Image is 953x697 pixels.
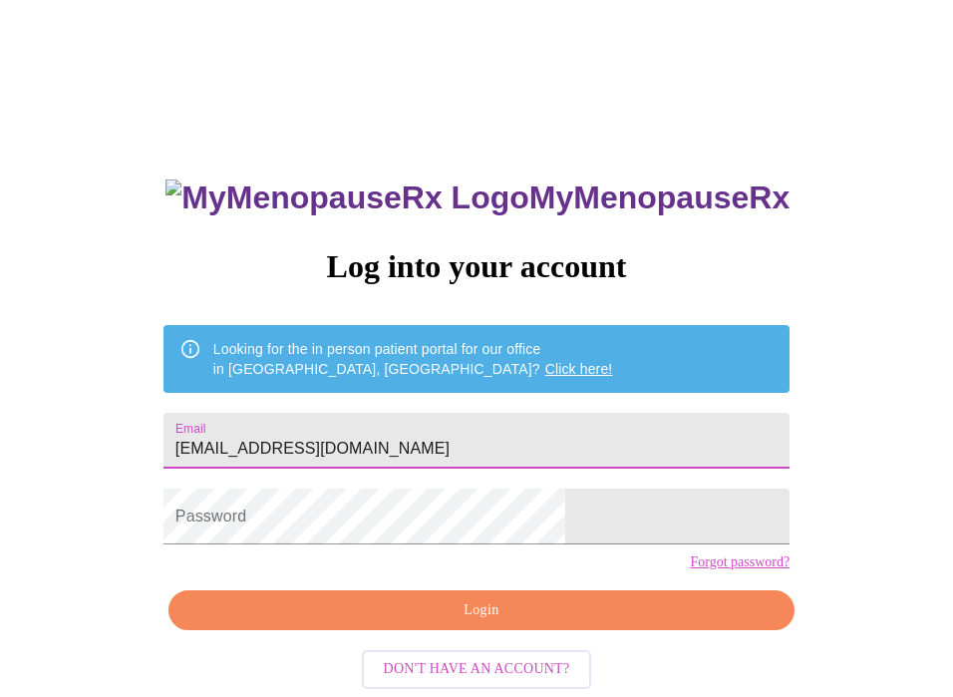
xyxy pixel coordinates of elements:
span: Login [191,598,772,623]
a: Click here! [545,361,613,377]
a: Forgot password? [690,554,790,570]
img: MyMenopauseRx Logo [165,179,528,216]
button: Don't have an account? [362,650,592,689]
button: Login [168,590,794,631]
a: Don't have an account? [357,659,597,676]
h3: Log into your account [163,248,790,285]
span: Don't have an account? [384,657,570,682]
div: Looking for the in person patient portal for our office in [GEOGRAPHIC_DATA], [GEOGRAPHIC_DATA]? [213,331,613,387]
h3: MyMenopauseRx [165,179,790,216]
